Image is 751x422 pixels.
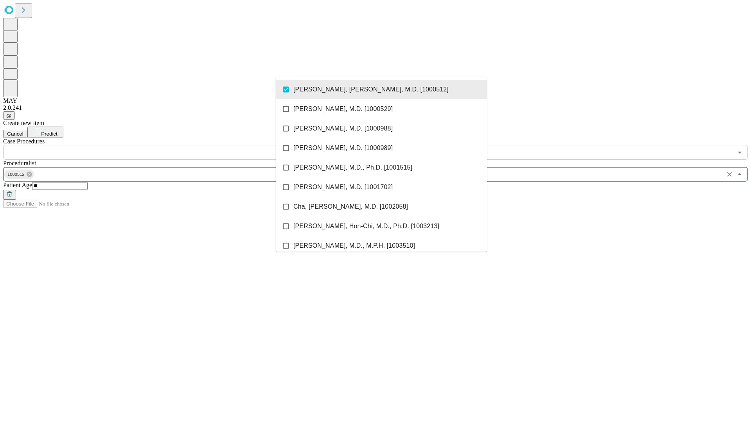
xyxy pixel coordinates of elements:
[293,104,393,114] span: [PERSON_NAME], M.D. [1000529]
[734,147,745,158] button: Open
[3,120,44,126] span: Create new item
[7,131,23,137] span: Cancel
[41,131,57,137] span: Predict
[293,241,415,250] span: [PERSON_NAME], M.D., M.P.H. [1003510]
[3,104,748,111] div: 2.0.241
[4,170,28,179] span: 1000512
[27,127,63,138] button: Predict
[3,130,27,138] button: Cancel
[293,202,408,211] span: Cha, [PERSON_NAME], M.D. [1002058]
[293,163,412,172] span: [PERSON_NAME], M.D., Ph.D. [1001515]
[293,182,393,192] span: [PERSON_NAME], M.D. [1001702]
[293,222,439,231] span: [PERSON_NAME], Hon-Chi, M.D., Ph.D. [1003213]
[3,138,45,145] span: Scheduled Procedure
[293,124,393,133] span: [PERSON_NAME], M.D. [1000988]
[734,169,745,180] button: Close
[724,169,735,180] button: Clear
[6,113,12,118] span: @
[3,182,32,188] span: Patient Age
[293,143,393,153] span: [PERSON_NAME], M.D. [1000989]
[293,85,449,94] span: [PERSON_NAME], [PERSON_NAME], M.D. [1000512]
[3,97,748,104] div: MAY
[3,111,15,120] button: @
[4,170,34,179] div: 1000512
[3,160,36,166] span: Proceduralist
